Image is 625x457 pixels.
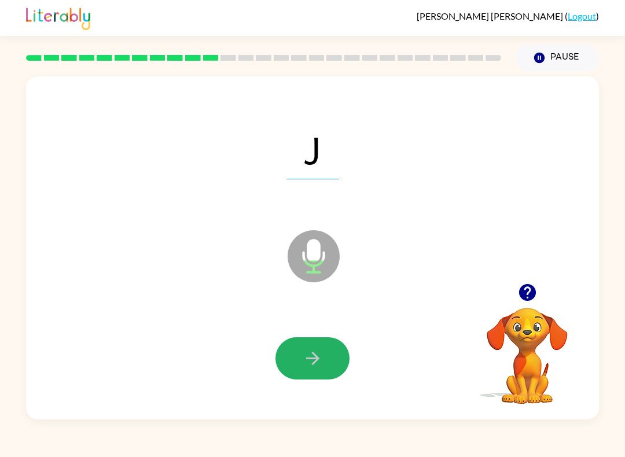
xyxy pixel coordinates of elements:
video: Your browser must support playing .mp4 files to use Literably. Please try using another browser. [469,290,585,406]
span: J [286,119,339,179]
span: [PERSON_NAME] [PERSON_NAME] [417,10,565,21]
a: Logout [568,10,596,21]
div: ( ) [417,10,599,21]
img: Literably [26,5,90,30]
button: Pause [515,45,599,71]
